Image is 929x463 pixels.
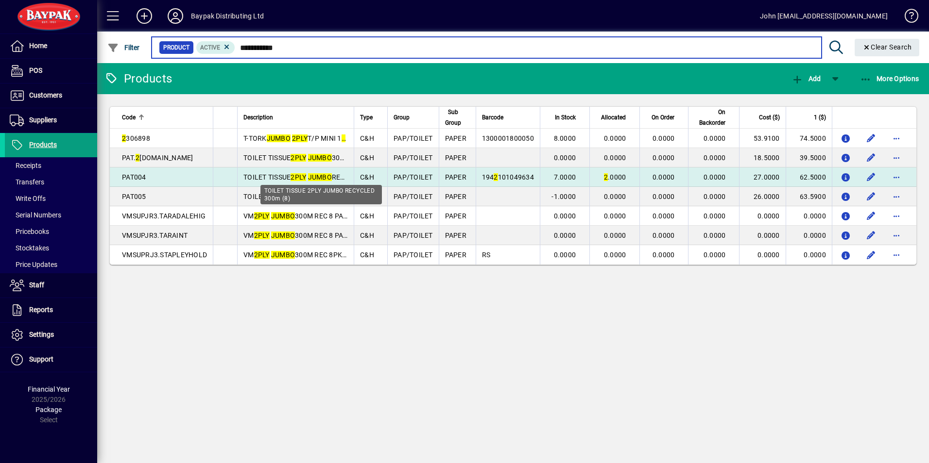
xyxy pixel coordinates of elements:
span: More Options [860,75,919,83]
span: On Backorder [694,107,725,128]
td: 18.5000 [739,148,785,167]
a: Pricebooks [5,223,97,240]
em: 2 [292,134,296,142]
em: JUMBO [308,173,332,181]
span: VM 300M REC 8PK A1 BACKPACKER [243,251,398,259]
button: More options [889,150,904,165]
span: 0.0000 [704,193,726,200]
em: 2 [254,231,258,239]
span: Cost ($) [759,112,780,123]
a: Knowledge Base [897,2,917,33]
a: Suppliers [5,108,97,132]
em: JUMBO [267,134,291,142]
div: On Backorder [694,107,734,128]
span: Pricebooks [10,228,49,235]
button: More options [889,247,904,263]
mat-chip: Activation Status: Active [196,41,235,54]
button: Edit [863,228,879,243]
em: 2 [136,154,139,162]
span: 0.0000 [604,212,626,220]
td: 26.0000 [739,187,785,206]
span: Type [360,112,373,123]
a: Serial Numbers [5,207,97,223]
td: 0.0000 [786,206,832,226]
button: Add [129,7,160,25]
a: Customers [5,83,97,108]
span: PAPER [445,212,466,220]
em: PLY [258,251,270,259]
button: Edit [863,247,879,263]
em: 2 [291,154,294,162]
span: VMSUPJR3.TARADALEHIG [122,212,206,220]
span: VM 300M REC 8 PACK [PERSON_NAME] INT [243,231,420,239]
span: 0.0000 [653,134,675,142]
span: 0.0000 [704,154,726,162]
span: TOILET TISSUE PREMIUM 300m (8) [243,193,394,200]
span: Stocktakes [10,244,49,252]
a: Write Offs [5,190,97,207]
em: JUMBO [308,154,332,162]
em: 2 [291,173,294,181]
button: More options [889,131,904,146]
td: 0.0000 [739,206,785,226]
span: VM 300M REC 8 PACK [PERSON_NAME] HIGH [243,212,426,220]
span: Transfers [10,178,44,186]
button: Edit [863,150,879,165]
span: PAPER [445,134,466,142]
em: JUMBO [271,212,295,220]
span: -1.0000 [551,193,576,200]
a: Receipts [5,157,97,174]
em: PLY [296,134,308,142]
a: Home [5,34,97,58]
span: 0.0000 [704,231,726,239]
button: Edit [863,208,879,224]
span: Serial Numbers [10,211,61,219]
div: Products [104,71,172,86]
em: PLY [295,173,307,181]
td: 74.5000 [786,129,832,148]
span: 0.0000 [604,154,626,162]
em: PLY [258,212,270,220]
span: C&H [360,231,374,239]
span: PAPER [445,154,466,162]
span: 0.0000 [653,154,675,162]
span: Customers [29,91,62,99]
span: Financial Year [28,385,70,393]
button: More Options [858,70,922,87]
button: Clear [855,39,920,56]
span: VMSUPRJ3.STAPLEYHOLD [122,251,207,259]
span: 0.0000 [604,231,626,239]
span: PAP/TOILET [394,134,433,142]
span: C&H [360,173,374,181]
td: 0.0000 [739,226,785,245]
span: 0.0000 [554,231,576,239]
span: PAPER [445,251,466,259]
button: Profile [160,7,191,25]
a: Support [5,347,97,372]
em: 2 [604,173,608,181]
span: 0.0000 [653,212,675,220]
span: 0.0000 [554,251,576,259]
a: Stocktakes [5,240,97,256]
div: On Order [646,112,683,123]
div: John [EMAIL_ADDRESS][DOMAIN_NAME] [760,8,888,24]
span: PAT004 [122,173,146,181]
span: 0.0000 [704,251,726,259]
span: In Stock [555,112,576,123]
span: 0.0000 [653,231,675,239]
span: PAP/TOILET [394,173,433,181]
button: Edit [863,131,879,146]
span: PAPER [445,193,466,200]
em: 2 [254,212,258,220]
em: JUMBO [271,251,295,259]
span: Suppliers [29,116,57,124]
span: 0.0000 [704,212,726,220]
div: TOILET TISSUE 2PLY JUMBO RECYCLED 300m (8) [260,185,382,204]
span: Active [200,44,220,51]
button: More options [889,228,904,243]
span: 0.0000 [653,251,675,259]
span: C&H [360,134,374,142]
span: PAPER [445,231,466,239]
td: 63.5900 [786,187,832,206]
a: Price Updates [5,256,97,273]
